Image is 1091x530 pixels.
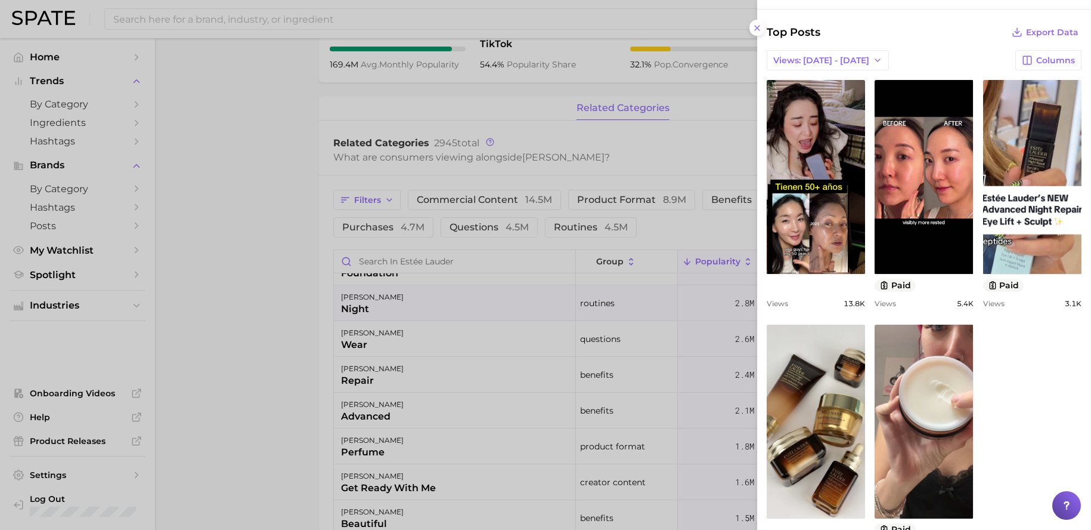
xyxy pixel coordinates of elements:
button: paid [875,279,916,292]
span: Views [767,299,788,308]
button: paid [983,279,1024,292]
span: 5.4k [957,299,974,308]
span: Views: [DATE] - [DATE] [773,56,869,66]
span: 13.8k [844,299,865,308]
button: Views: [DATE] - [DATE] [767,50,889,70]
span: Export Data [1026,27,1078,38]
button: Columns [1015,50,1081,70]
button: Export Data [1009,24,1081,41]
span: Views [875,299,896,308]
span: Columns [1036,56,1075,66]
span: Top Posts [767,24,820,41]
span: 3.1k [1065,299,1081,308]
span: Views [983,299,1005,308]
